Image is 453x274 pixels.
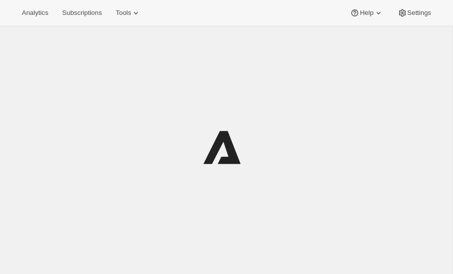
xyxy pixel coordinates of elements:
span: Help [360,9,373,17]
button: Tools [110,6,147,20]
button: Analytics [16,6,54,20]
span: Analytics [22,9,48,17]
span: Subscriptions [62,9,102,17]
span: Settings [407,9,431,17]
span: Tools [116,9,131,17]
button: Subscriptions [56,6,108,20]
button: Help [344,6,389,20]
button: Settings [391,6,437,20]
